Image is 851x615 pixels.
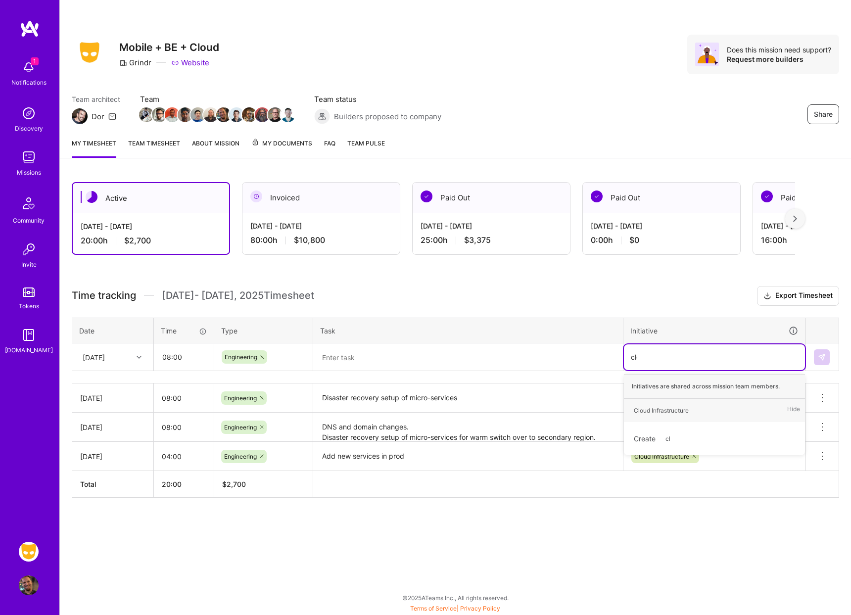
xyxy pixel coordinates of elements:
[19,301,39,311] div: Tokens
[230,106,243,123] a: Team Member Avatar
[807,104,839,124] button: Share
[154,471,214,498] th: 20:00
[92,111,104,122] div: Dor
[19,575,39,595] img: User Avatar
[72,471,154,498] th: Total
[190,107,205,122] img: Team Member Avatar
[255,107,270,122] img: Team Member Avatar
[818,353,826,361] img: Submit
[421,190,432,202] img: Paid Out
[225,353,257,361] span: Engineering
[242,107,257,122] img: Team Member Avatar
[787,404,800,417] span: Hide
[192,138,239,158] a: About Mission
[73,183,229,213] div: Active
[178,107,192,122] img: Team Member Avatar
[119,59,127,67] i: icon CompanyGray
[217,106,230,123] a: Team Member Avatar
[19,147,39,167] img: teamwork
[583,183,740,213] div: Paid Out
[72,94,120,104] span: Team architect
[72,289,136,302] span: Time tracking
[269,106,282,123] a: Team Member Avatar
[634,405,689,416] div: Cloud Infrastructure
[757,286,839,306] button: Export Timesheet
[153,106,166,123] a: Team Member Avatar
[591,235,732,245] div: 0:00 h
[139,107,154,122] img: Team Member Avatar
[421,221,562,231] div: [DATE] - [DATE]
[413,183,570,213] div: Paid Out
[222,480,246,488] span: $ 2,700
[624,374,805,399] div: Initiatives are shared across mission team members.
[251,138,312,158] a: My Documents
[21,259,37,270] div: Invite
[224,394,257,402] span: Engineering
[464,235,491,245] span: $3,375
[5,345,53,355] div: [DOMAIN_NAME]
[80,451,145,462] div: [DATE]
[19,57,39,77] img: bell
[154,414,214,440] input: HH:MM
[19,542,39,562] img: Grindr: Mobile + BE + Cloud
[634,453,689,460] span: Cloud Infrastructure
[314,443,622,470] textarea: Add new services in prod
[294,235,325,245] span: $10,800
[20,20,40,38] img: logo
[347,138,385,158] a: Team Pulse
[268,107,283,122] img: Team Member Avatar
[19,325,39,345] img: guide book
[72,39,107,66] img: Company Logo
[191,106,204,123] a: Team Member Avatar
[165,107,180,122] img: Team Member Avatar
[80,393,145,403] div: [DATE]
[460,605,500,612] a: Privacy Policy
[16,575,41,595] a: User Avatar
[81,236,221,246] div: 20:00 h
[243,106,256,123] a: Team Member Avatar
[86,191,97,203] img: Active
[81,221,221,232] div: [DATE] - [DATE]
[19,103,39,123] img: discovery
[216,107,231,122] img: Team Member Avatar
[695,43,719,66] img: Avatar
[224,453,257,460] span: Engineering
[629,427,800,450] div: Create
[59,585,851,610] div: © 2025 ATeams Inc., All rights reserved.
[162,289,314,302] span: [DATE] - [DATE] , 2025 Timesheet
[15,123,43,134] div: Discovery
[72,318,154,343] th: Date
[250,190,262,202] img: Invoiced
[421,235,562,245] div: 25:00 h
[251,138,312,149] span: My Documents
[313,318,623,343] th: Task
[334,111,441,122] span: Builders proposed to company
[229,107,244,122] img: Team Member Avatar
[793,215,797,222] img: right
[242,183,400,213] div: Invoiced
[108,112,116,120] i: icon Mail
[154,344,213,370] input: HH:MM
[140,106,153,123] a: Team Member Avatar
[814,109,833,119] span: Share
[314,94,441,104] span: Team status
[119,57,151,68] div: Grindr
[166,106,179,123] a: Team Member Avatar
[250,221,392,231] div: [DATE] - [DATE]
[410,605,457,612] a: Terms of Service
[31,57,39,65] span: 1
[137,355,142,360] i: icon Chevron
[763,291,771,301] i: icon Download
[661,432,675,445] span: cl
[72,138,116,158] a: My timesheet
[591,190,603,202] img: Paid Out
[11,77,47,88] div: Notifications
[410,605,500,612] span: |
[314,414,622,441] textarea: DNS and domain changes. Disaster recovery setup of micro-services for warm switch over to seconda...
[203,107,218,122] img: Team Member Avatar
[224,424,257,431] span: Engineering
[171,57,209,68] a: Website
[314,108,330,124] img: Builders proposed to company
[80,422,145,432] div: [DATE]
[161,326,207,336] div: Time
